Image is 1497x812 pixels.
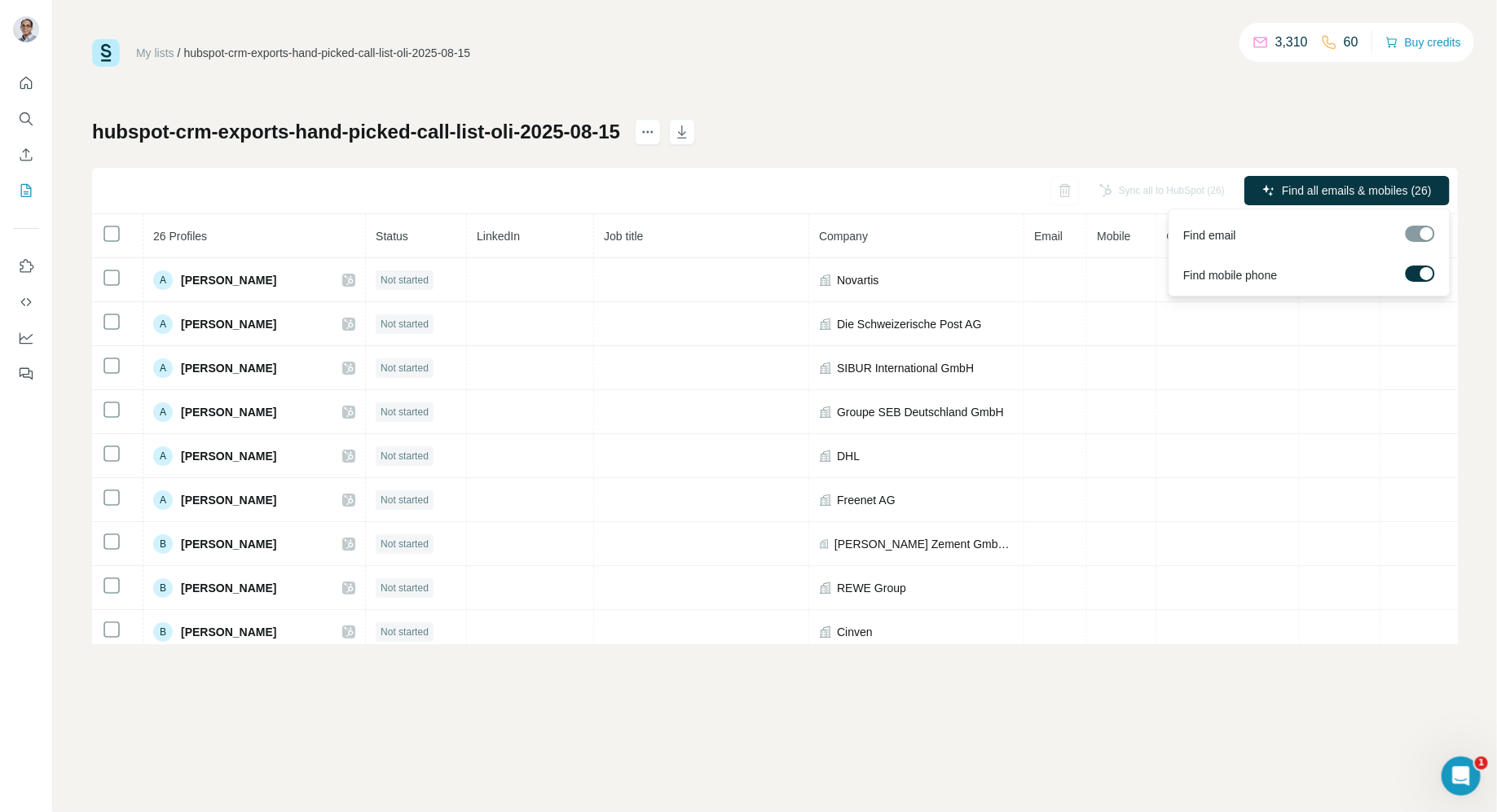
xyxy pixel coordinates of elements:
span: 26 Profiles [153,230,207,243]
span: Not started [381,361,429,375]
span: [PERSON_NAME] [181,272,276,288]
span: DHL [837,448,860,464]
span: LinkedIn [477,230,520,243]
span: [PERSON_NAME] [181,624,276,640]
span: [PERSON_NAME] [181,316,276,332]
div: A [153,314,173,334]
span: [PERSON_NAME] [181,360,276,376]
span: [PERSON_NAME] [181,492,276,508]
button: Find all emails & mobiles (26) [1244,176,1450,205]
span: [PERSON_NAME] [181,448,276,464]
div: A [153,490,173,510]
span: 1 [1475,757,1488,770]
button: Use Surfe on LinkedIn [13,252,39,281]
button: My lists [13,176,39,205]
span: SIBUR International GmbH [837,360,974,376]
button: Quick start [13,68,39,98]
span: Not started [381,317,429,331]
div: B [153,622,173,642]
span: Find mobile phone [1183,267,1277,283]
p: 60 [1344,33,1358,52]
iframe: Intercom live chat [1442,757,1481,796]
button: Enrich CSV [13,140,39,169]
span: Not started [381,273,429,287]
li: / [178,45,181,61]
span: Groupe SEB Deutschland GmbH [837,404,1004,420]
img: Surfe Logo [92,39,120,67]
div: A [153,446,173,466]
button: Feedback [13,359,39,388]
span: Company [819,230,868,243]
span: Company website [1167,230,1257,243]
div: A [153,270,173,290]
div: hubspot-crm-exports-hand-picked-call-list-oli-2025-08-15 [184,45,471,61]
span: Mobile [1097,230,1130,243]
button: Dashboard [13,323,39,353]
span: Job title [604,230,643,243]
p: 3,310 [1275,33,1308,52]
span: Not started [381,493,429,507]
a: My lists [136,46,174,59]
span: REWE Group [837,580,906,596]
div: A [153,402,173,422]
span: Freenet AG [837,492,896,508]
span: Email [1034,230,1063,243]
div: B [153,534,173,554]
div: B [153,578,173,598]
div: A [153,358,173,378]
h1: hubspot-crm-exports-hand-picked-call-list-oli-2025-08-15 [92,119,620,145]
span: Not started [381,625,429,639]
span: Find email [1183,227,1236,244]
button: Buy credits [1385,31,1461,54]
span: Find all emails & mobiles (26) [1282,182,1432,199]
span: Not started [381,581,429,595]
span: [PERSON_NAME] [181,580,276,596]
span: Status [376,230,408,243]
span: Cinven [837,624,873,640]
img: Avatar [13,16,39,42]
span: Novartis [837,272,878,288]
span: Not started [381,405,429,419]
button: actions [635,119,661,145]
span: [PERSON_NAME] Zement GmbH & Co. KG [834,536,1014,552]
span: Die Schweizerische Post AG [837,316,981,332]
button: Use Surfe API [13,287,39,317]
span: Not started [381,449,429,463]
span: [PERSON_NAME] [181,404,276,420]
span: Not started [381,537,429,551]
button: Search [13,104,39,134]
span: [PERSON_NAME] [181,536,276,552]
